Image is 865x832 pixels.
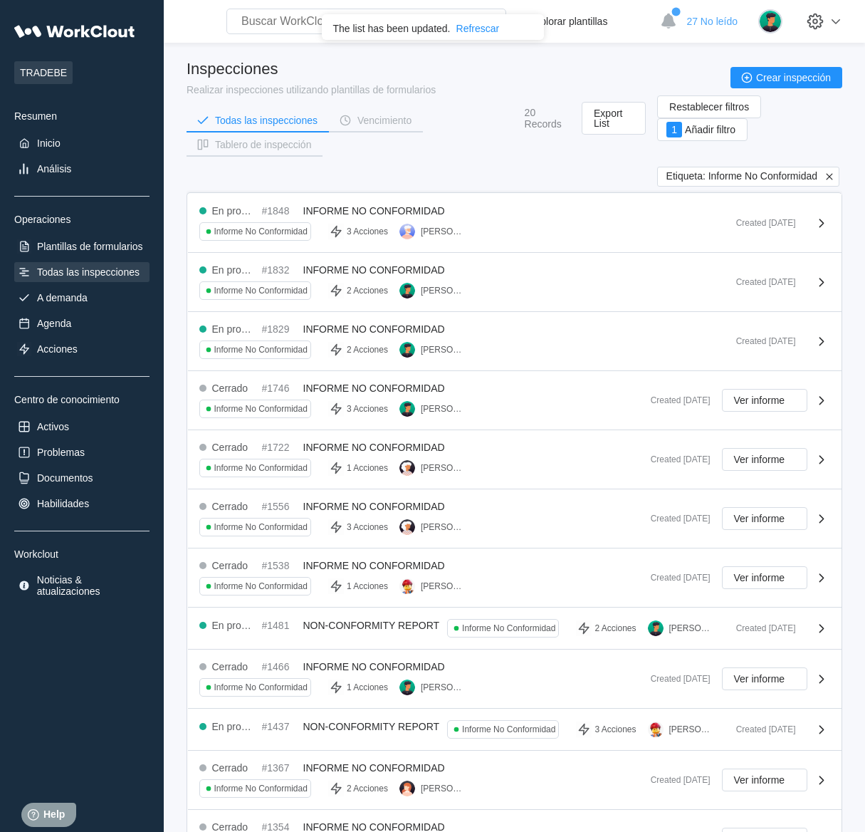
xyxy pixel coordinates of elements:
[37,292,88,303] div: A demanda
[212,442,248,453] div: Cerrado
[734,775,785,785] span: Ver informe
[303,661,445,672] span: INFORME NO CONFORMIDAD
[262,501,298,512] div: #1556
[421,227,465,236] div: [PERSON_NAME]
[214,404,308,414] div: Informe No Conformidad
[14,468,150,488] a: Documentos
[399,224,415,239] img: user-3.png
[187,84,436,95] div: Realizar inspecciones utilizando plantillas de formularios
[421,404,465,414] div: [PERSON_NAME]
[262,721,298,732] div: #1437
[347,463,388,473] div: 1 Acciones
[188,194,842,253] a: En progreso#1848INFORME NO CONFORMIDADInforme No Conformidad3 Acciones[PERSON_NAME]Created [DATE]
[37,266,140,278] div: Todas las inspecciones
[303,560,445,571] span: INFORME NO CONFORMIDAD
[303,620,440,631] span: NON-CONFORMITY REPORT
[214,522,308,532] div: Informe No Conformidad
[14,61,73,84] span: TRADEBE
[14,262,150,282] a: Todas las inspecciones
[14,548,150,560] div: Workclout
[262,620,298,631] div: #1481
[756,73,831,83] span: Crear inspección
[226,9,506,34] input: Buscar WorkClout
[188,253,842,312] a: En progreso#1832INFORME NO CONFORMIDADInforme No Conformidad2 Acciones[PERSON_NAME]Created [DATE]
[14,417,150,437] a: Activos
[188,489,842,548] a: Cerrado#1556INFORME NO CONFORMIDADInforme No Conformidad3 Acciones[PERSON_NAME] [PERSON_NAME]Crea...
[639,573,711,583] div: Created [DATE]
[14,394,150,405] div: Centro de conocimiento
[669,623,713,633] div: [PERSON_NAME]
[303,383,445,394] span: INFORME NO CONFORMIDAD
[506,13,654,30] a: Explorar plantillas
[639,674,711,684] div: Created [DATE]
[262,264,298,276] div: #1832
[594,623,636,633] div: 2 Acciones
[303,323,445,335] span: INFORME NO CONFORMIDAD
[188,650,842,709] a: Cerrado#1466INFORME NO CONFORMIDADInforme No Conformidad1 Acciones[PERSON_NAME]Created [DATE]Ver ...
[421,784,465,794] div: [PERSON_NAME]
[37,421,69,432] div: Activos
[399,578,415,594] img: Sinttulo.jpg
[14,159,150,179] a: Análisis
[14,571,150,600] a: Noticias & atualizaciones
[399,342,415,358] img: user.png
[657,118,748,141] button: 1Añadir filtro
[462,623,555,633] div: Informe No Conformidad
[722,448,807,471] button: Ver informe
[14,442,150,462] a: Problemas
[214,286,308,296] div: Informe No Conformidad
[262,383,298,394] div: #1746
[37,318,71,329] div: Agenda
[37,163,71,175] div: Análisis
[734,514,785,524] span: Ver informe
[303,205,445,217] span: INFORME NO CONFORMIDAD
[215,140,311,150] div: Tablero de inspección
[648,620,664,636] img: user.png
[347,784,388,794] div: 2 Acciones
[399,401,415,417] img: user.png
[37,137,61,149] div: Inicio
[725,277,796,287] div: Created [DATE]
[188,312,842,371] a: En progreso#1829INFORME NO CONFORMIDADInforme No Conformidad2 Acciones[PERSON_NAME]Created [DATE]
[188,430,842,489] a: Cerrado#1722INFORME NO CONFORMIDADInforme No Conformidad1 Acciones[PERSON_NAME] [PERSON_NAME]Crea...
[639,454,711,464] div: Created [DATE]
[14,313,150,333] a: Agenda
[722,566,807,589] button: Ver informe
[734,674,785,684] span: Ver informe
[14,236,150,256] a: Plantillas de formularios
[734,395,785,405] span: Ver informe
[666,170,817,183] span: Etiqueta: Informe No Conformidad
[14,494,150,514] a: Habilidades
[329,110,423,131] button: Vencimiento
[399,680,415,695] img: user.png
[214,784,308,794] div: Informe No Conformidad
[187,134,323,155] button: Tablero de inspección
[399,781,415,796] img: user-2.png
[303,442,445,453] span: INFORME NO CONFORMIDAD
[37,447,85,458] div: Problemas
[669,102,749,112] span: Restablecer filtros
[37,343,78,355] div: Acciones
[212,264,256,276] div: En progreso
[594,724,636,734] div: 3 Acciones
[303,501,445,512] span: INFORME NO CONFORMIDAD
[212,501,248,512] div: Cerrado
[262,205,298,217] div: #1848
[188,751,842,810] a: Cerrado#1367INFORME NO CONFORMIDADInforme No Conformidad2 Acciones[PERSON_NAME]Created [DATE]Ver ...
[347,682,388,692] div: 1 Acciones
[303,264,445,276] span: INFORME NO CONFORMIDAD
[188,608,842,650] a: En progreso#1481NON-CONFORMITY REPORTInforme No Conformidad2 Acciones[PERSON_NAME]Created [DATE]
[347,227,388,236] div: 3 Acciones
[188,371,842,430] a: Cerrado#1746INFORME NO CONFORMIDADInforme No Conformidad3 Acciones[PERSON_NAME]Created [DATE]Ver ...
[212,323,256,335] div: En progreso
[722,389,807,412] button: Ver informe
[14,133,150,153] a: Inicio
[212,661,248,672] div: Cerrado
[347,404,388,414] div: 3 Acciones
[347,522,388,532] div: 3 Acciones
[262,323,298,335] div: #1829
[725,218,796,228] div: Created [DATE]
[187,110,329,131] button: Todas las inspecciones
[37,498,89,509] div: Habilidades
